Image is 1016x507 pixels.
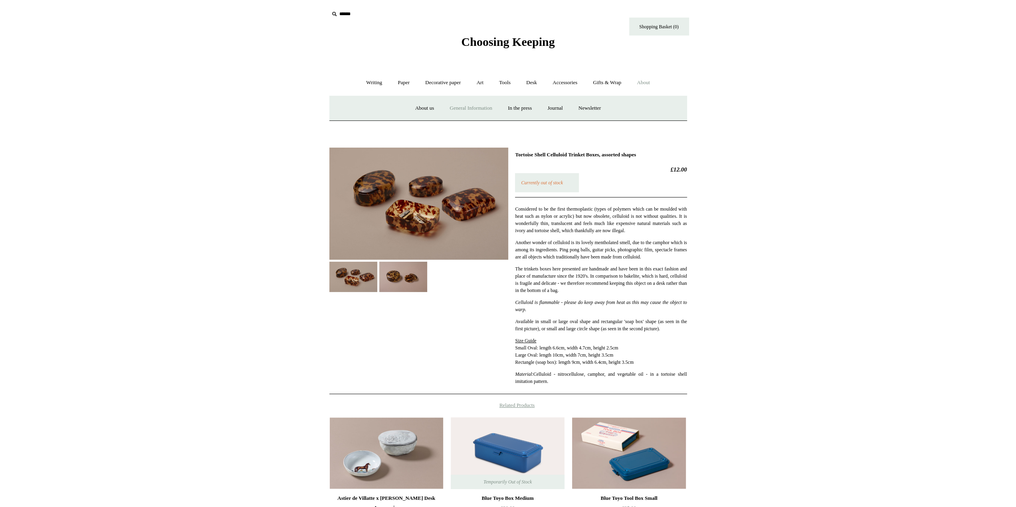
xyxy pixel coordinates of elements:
[515,152,687,158] h1: Tortoise Shell Celluloid Trinket Boxes, assorted shapes
[515,205,687,234] p: Considered to be the first thermoplastic (types of polymers which can be moulded with heat such a...
[330,417,443,489] img: Astier de Villatte x John Derian Desk Accessories
[629,18,689,36] a: Shopping Basket (0)
[572,417,685,489] a: Blue Toyo Tool Box Small Blue Toyo Tool Box Small
[515,239,687,260] p: Another wonder of celluloid is its lovely mentholated smell, due to the camphor which is among it...
[501,98,539,119] a: In the press
[461,35,555,48] span: Choosing Keeping
[515,338,536,343] span: Size Guide
[515,337,687,366] p: Small Oval: length 6.6cm, width 4.7cm, height 2.5cm Large Oval: length 10cm, width 7cm, height 3....
[379,262,427,292] img: Tortoise Shell Celluloid Trinket Boxes, assorted shapes
[359,72,389,93] a: Writing
[630,72,657,93] a: About
[330,417,443,489] a: Astier de Villatte x John Derian Desk Accessories Astier de Villatte x John Derian Desk Accessories
[545,72,584,93] a: Accessories
[309,402,708,408] h4: Related Products
[453,493,562,503] div: Blue Toyo Box Medium
[442,98,499,119] a: General Information
[521,180,563,185] em: Currently out of stock
[533,371,537,377] span: C
[519,72,544,93] a: Desk
[574,493,683,503] div: Blue Toyo Tool Box Small
[571,98,608,119] a: Newsletter
[329,262,377,292] img: Tortoise Shell Celluloid Trinket Boxes, assorted shapes
[475,475,540,489] span: Temporarily Out of Stock
[461,41,555,47] a: Choosing Keeping
[515,166,687,173] h2: £12.00
[451,417,564,489] a: Blue Toyo Box Medium Blue Toyo Box Medium Temporarily Out of Stock
[586,72,628,93] a: Gifts & Wrap
[540,98,570,119] a: Journal
[532,371,533,377] span: :
[408,98,441,119] a: About us
[329,148,508,260] img: Tortoise Shell Celluloid Trinket Boxes, assorted shapes
[469,72,491,93] a: Art
[390,72,417,93] a: Paper
[515,265,687,294] p: The trinkets boxes here presented are handmade and have been in this exact fashion and place of m...
[515,371,532,377] em: Material
[515,371,687,384] span: elluloid - nitrocellulose, camphor, and vegetable oil - in a tortoise shell imitation pattern.
[451,417,564,489] img: Blue Toyo Box Medium
[515,300,687,312] em: Celluloid is flammable - please do keep away from heat as this may cause the object to warp.
[418,72,468,93] a: Decorative paper
[572,417,685,489] img: Blue Toyo Tool Box Small
[492,72,518,93] a: Tools
[515,318,687,332] p: Available in small or large oval shape and rectangular 'soap box' shape (as seen in the first pic...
